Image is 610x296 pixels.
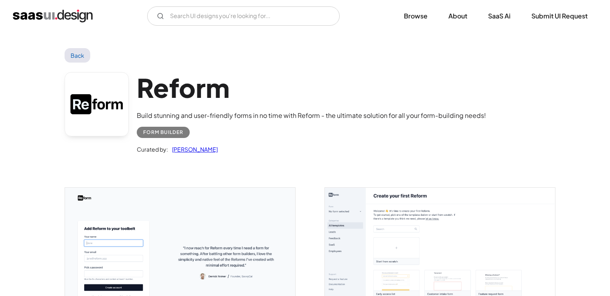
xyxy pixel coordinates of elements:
[65,48,91,63] a: Back
[143,128,183,137] div: Form Builder
[394,7,437,25] a: Browse
[137,72,486,103] h1: Reform
[147,6,340,26] form: Email Form
[478,7,520,25] a: SaaS Ai
[522,7,597,25] a: Submit UI Request
[147,6,340,26] input: Search UI designs you're looking for...
[13,10,93,22] a: home
[439,7,477,25] a: About
[168,144,218,154] a: [PERSON_NAME]
[137,111,486,120] div: Build stunning and user-friendly forms in no time with Reform - the ultimate solution for all you...
[137,144,168,154] div: Curated by:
